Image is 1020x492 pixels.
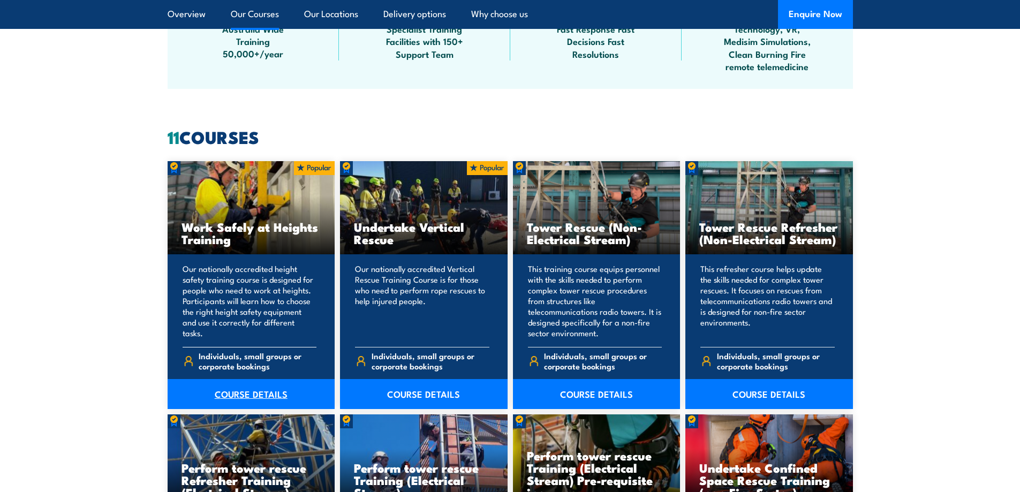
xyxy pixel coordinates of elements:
a: COURSE DETAILS [168,379,335,409]
span: Individuals, small groups or corporate bookings [544,351,662,371]
p: Our nationally accredited Vertical Rescue Training Course is for those who need to perform rope r... [355,263,489,338]
a: COURSE DETAILS [340,379,508,409]
h2: COURSES [168,129,853,144]
span: Fast Response Fast Decisions Fast Resolutions [548,22,644,60]
h3: Tower Rescue Refresher (Non-Electrical Stream) [699,221,839,245]
a: COURSE DETAILS [685,379,853,409]
span: Individuals, small groups or corporate bookings [372,351,489,371]
p: This training course equips personnel with the skills needed to perform complex tower rescue proc... [528,263,662,338]
span: Individuals, small groups or corporate bookings [199,351,316,371]
h3: Tower Rescue (Non-Electrical Stream) [527,221,667,245]
h3: Work Safely at Heights Training [182,221,321,245]
span: Technology, VR, Medisim Simulations, Clean Burning Fire remote telemedicine [719,22,815,73]
p: This refresher course helps update the skills needed for complex tower rescues. It focuses on res... [700,263,835,338]
h3: Undertake Vertical Rescue [354,221,494,245]
a: COURSE DETAILS [513,379,681,409]
strong: 11 [168,123,179,150]
span: Australia Wide Training 50,000+/year [205,22,301,60]
span: Specialist Training Facilities with 150+ Support Team [376,22,473,60]
p: Our nationally accredited height safety training course is designed for people who need to work a... [183,263,317,338]
span: Individuals, small groups or corporate bookings [717,351,835,371]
